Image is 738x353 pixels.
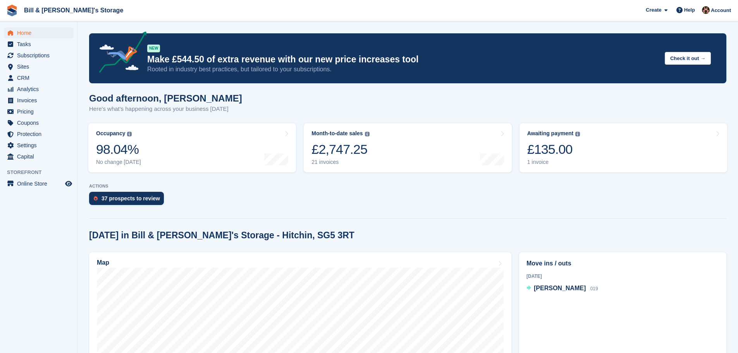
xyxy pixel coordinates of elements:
[646,6,661,14] span: Create
[17,84,64,95] span: Analytics
[64,179,73,188] a: Preview store
[365,132,370,136] img: icon-info-grey-7440780725fd019a000dd9b08b2336e03edf1995a4989e88bcd33f0948082b44.svg
[711,7,731,14] span: Account
[4,151,73,162] a: menu
[702,6,710,14] img: Jack Bottesch
[4,72,73,83] a: menu
[147,65,659,74] p: Rooted in industry best practices, but tailored to your subscriptions.
[17,61,64,72] span: Sites
[97,259,109,266] h2: Map
[527,159,580,165] div: 1 invoice
[93,31,147,76] img: price-adjustments-announcement-icon-8257ccfd72463d97f412b2fc003d46551f7dbcb40ab6d574587a9cd5c0d94...
[4,84,73,95] a: menu
[4,50,73,61] a: menu
[89,93,242,103] h1: Good afternoon, [PERSON_NAME]
[17,151,64,162] span: Capital
[94,196,98,201] img: prospect-51fa495bee0391a8d652442698ab0144808aea92771e9ea1ae160a38d050c398.svg
[89,184,726,189] p: ACTIONS
[4,140,73,151] a: menu
[89,230,354,241] h2: [DATE] in Bill & [PERSON_NAME]'s Storage - Hitchin, SG5 3RT
[4,106,73,117] a: menu
[17,39,64,50] span: Tasks
[17,117,64,128] span: Coupons
[4,178,73,189] a: menu
[527,141,580,157] div: £135.00
[4,95,73,106] a: menu
[575,132,580,136] img: icon-info-grey-7440780725fd019a000dd9b08b2336e03edf1995a4989e88bcd33f0948082b44.svg
[4,61,73,72] a: menu
[6,5,18,16] img: stora-icon-8386f47178a22dfd0bd8f6a31ec36ba5ce8667c1dd55bd0f319d3a0aa187defe.svg
[4,39,73,50] a: menu
[96,141,141,157] div: 98.04%
[101,195,160,201] div: 37 prospects to review
[17,140,64,151] span: Settings
[534,285,586,291] span: [PERSON_NAME]
[127,132,132,136] img: icon-info-grey-7440780725fd019a000dd9b08b2336e03edf1995a4989e88bcd33f0948082b44.svg
[17,106,64,117] span: Pricing
[89,192,168,209] a: 37 prospects to review
[96,130,125,137] div: Occupancy
[526,259,719,268] h2: Move ins / outs
[147,54,659,65] p: Make £544.50 of extra revenue with our new price increases tool
[4,117,73,128] a: menu
[4,129,73,139] a: menu
[684,6,695,14] span: Help
[304,123,511,172] a: Month-to-date sales £2,747.25 21 invoices
[7,169,77,176] span: Storefront
[89,105,242,114] p: Here's what's happening across your business [DATE]
[96,159,141,165] div: No change [DATE]
[17,72,64,83] span: CRM
[147,45,160,52] div: NEW
[4,28,73,38] a: menu
[590,286,598,291] span: 019
[527,130,574,137] div: Awaiting payment
[526,273,719,280] div: [DATE]
[21,4,126,17] a: Bill & [PERSON_NAME]'s Storage
[311,130,363,137] div: Month-to-date sales
[17,50,64,61] span: Subscriptions
[520,123,727,172] a: Awaiting payment £135.00 1 invoice
[17,178,64,189] span: Online Store
[526,284,598,294] a: [PERSON_NAME] 019
[17,129,64,139] span: Protection
[17,28,64,38] span: Home
[311,141,369,157] div: £2,747.25
[88,123,296,172] a: Occupancy 98.04% No change [DATE]
[17,95,64,106] span: Invoices
[311,159,369,165] div: 21 invoices
[665,52,711,65] button: Check it out →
